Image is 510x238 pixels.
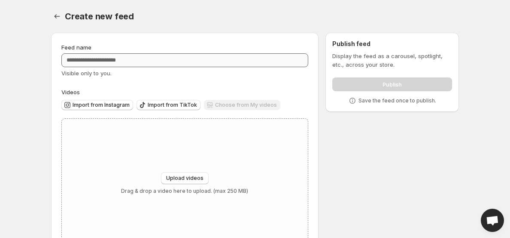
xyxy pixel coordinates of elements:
button: Import from TikTok [137,100,200,110]
h2: Publish feed [332,40,452,48]
button: Settings [51,10,63,22]
span: Import from TikTok [148,102,197,108]
p: Drag & drop a video here to upload. (max 250 MB) [121,188,248,195]
span: Import from Instagram [73,102,130,108]
p: Save the feed once to publish. [358,97,436,104]
span: Upload videos [166,175,203,182]
a: Open chat [481,209,504,232]
span: Visible only to you. [61,70,112,77]
button: Upload videos [161,172,209,184]
span: Feed name [61,44,91,51]
p: Display the feed as a carousel, spotlight, etc., across your store. [332,52,452,69]
span: Create new feed [65,11,134,22]
button: Import from Instagram [61,100,133,110]
span: Videos [61,89,80,96]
